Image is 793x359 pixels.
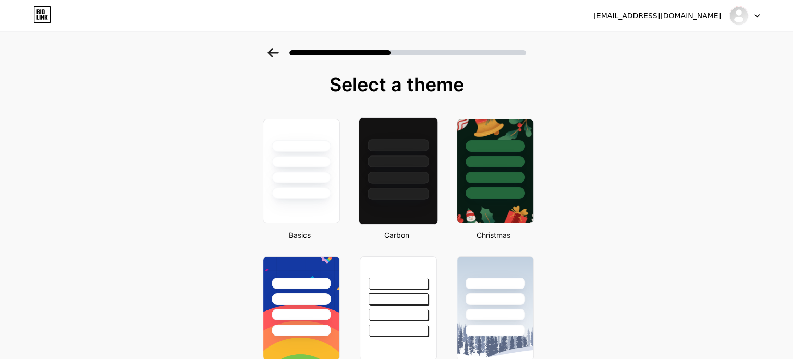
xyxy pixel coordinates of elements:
div: Basics [260,230,340,241]
img: maxwin777 [729,6,749,26]
div: Carbon [357,230,437,241]
div: Christmas [454,230,534,241]
div: Select a theme [259,74,535,95]
div: [EMAIL_ADDRESS][DOMAIN_NAME] [593,10,721,21]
